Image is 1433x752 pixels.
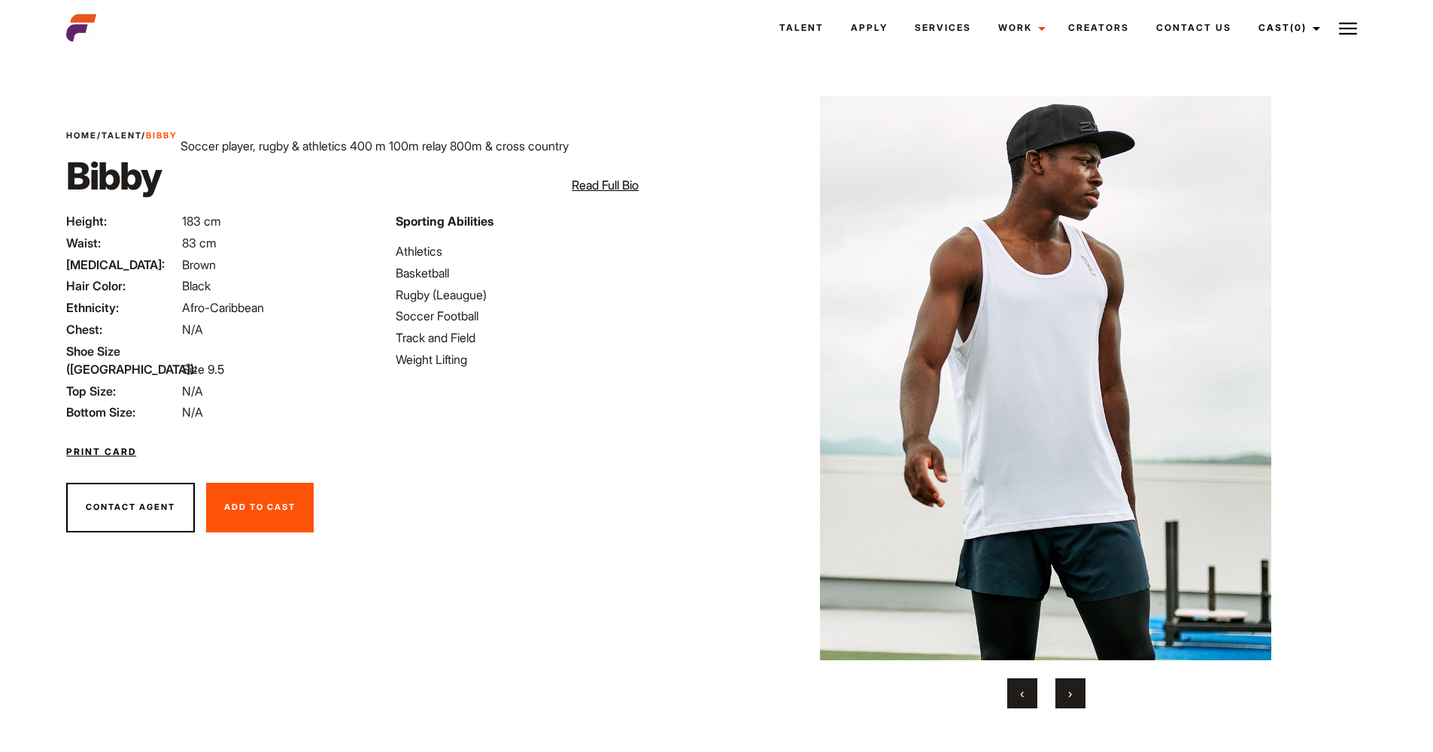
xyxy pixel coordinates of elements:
[1020,686,1024,701] span: Previous
[396,350,707,368] li: Weight Lifting
[66,342,179,378] span: Shoe Size ([GEOGRAPHIC_DATA]):
[396,242,707,260] li: Athletics
[66,13,96,43] img: cropped-aefm-brand-fav-22-square.png
[146,130,178,141] strong: Bibby
[1068,686,1072,701] span: Next
[1143,8,1245,48] a: Contact Us
[66,403,179,421] span: Bottom Size:
[102,130,141,141] a: Talent
[66,234,179,252] span: Waist:
[66,256,179,274] span: [MEDICAL_DATA]:
[182,362,224,377] span: Size 9.5
[396,214,493,229] strong: Sporting Abilities
[66,153,178,199] h1: Bibby
[66,445,136,459] a: Print Card
[66,320,179,338] span: Chest:
[396,307,707,325] li: Soccer Football
[901,8,985,48] a: Services
[206,483,314,532] button: Add To Cast
[181,137,569,155] p: Soccer player, rugby & athletics 400 m 100m relay 800m & cross country
[1339,20,1357,38] img: Burger icon
[752,96,1339,660] img: 11
[396,264,707,282] li: Basketball
[66,382,179,400] span: Top Size:
[182,214,221,229] span: 183 cm
[66,129,178,142] span: / /
[1055,8,1143,48] a: Creators
[1245,8,1329,48] a: Cast(0)
[66,483,195,532] button: Contact Agent
[182,235,217,250] span: 83 cm
[66,277,179,295] span: Hair Color:
[182,278,211,293] span: Black
[1290,22,1307,33] span: (0)
[66,299,179,317] span: Ethnicity:
[66,212,179,230] span: Height:
[66,130,97,141] a: Home
[224,502,296,512] span: Add To Cast
[572,177,639,193] span: Read Full Bio
[985,8,1055,48] a: Work
[182,405,203,420] span: N/A
[766,8,837,48] a: Talent
[572,176,639,194] button: Read Full Bio
[837,8,901,48] a: Apply
[182,300,264,315] span: Afro-Caribbean
[396,286,707,304] li: Rugby (Leaugue)
[182,384,203,399] span: N/A
[182,257,216,272] span: Brown
[396,329,707,347] li: Track and Field
[182,322,203,337] span: N/A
